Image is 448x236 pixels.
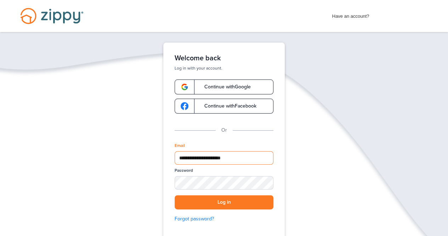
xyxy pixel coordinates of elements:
[175,79,273,94] a: google-logoContinue withGoogle
[175,65,273,71] p: Log in with your account.
[181,83,188,91] img: google-logo
[221,126,227,134] p: Or
[175,176,273,189] input: Password
[175,168,193,174] label: Password
[175,195,273,210] button: Log in
[181,102,188,110] img: google-logo
[175,151,273,165] input: Email
[197,84,251,89] span: Continue with Google
[175,54,273,62] h1: Welcome back
[197,104,256,109] span: Continue with Facebook
[332,9,369,20] span: Have an account?
[175,215,273,223] a: Forgot password?
[175,99,273,114] a: google-logoContinue withFacebook
[175,143,185,149] label: Email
